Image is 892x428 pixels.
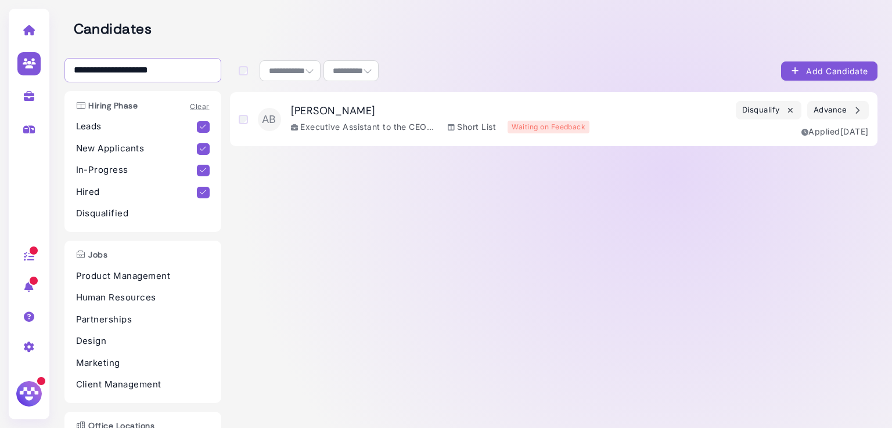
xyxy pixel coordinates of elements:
div: Disqualify [742,104,795,117]
h3: Hiring Phase [70,101,144,111]
span: AB [258,108,281,131]
div: Add Candidate [790,65,868,77]
h2: Candidates [74,21,877,38]
p: Disqualified [76,207,210,220]
p: Human Resources [76,291,210,304]
p: Marketing [76,357,210,370]
p: Product Management [76,270,210,283]
div: Waiting on Feedback [508,121,589,133]
a: Clear [190,102,209,111]
p: Client Management [76,378,210,391]
button: Advance [807,101,869,119]
div: Short List [448,121,497,133]
h3: [PERSON_NAME] [291,105,590,118]
p: In-Progress [76,164,197,177]
h3: Jobs [70,250,114,260]
button: Add Candidate [781,61,877,81]
p: Leads [76,120,197,133]
p: Design [76,335,210,348]
div: Executive Assistant to the CEO ([GEOGRAPHIC_DATA] TIME ZONE) [291,121,436,133]
div: Applied [801,125,869,137]
p: Partnerships [76,313,210,327]
img: Megan [15,379,44,408]
p: New Applicants [76,142,197,155]
time: Aug 07, 2025 [840,126,869,136]
button: Disqualify [736,101,801,119]
div: Advance [814,104,862,117]
p: Hired [76,186,197,199]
